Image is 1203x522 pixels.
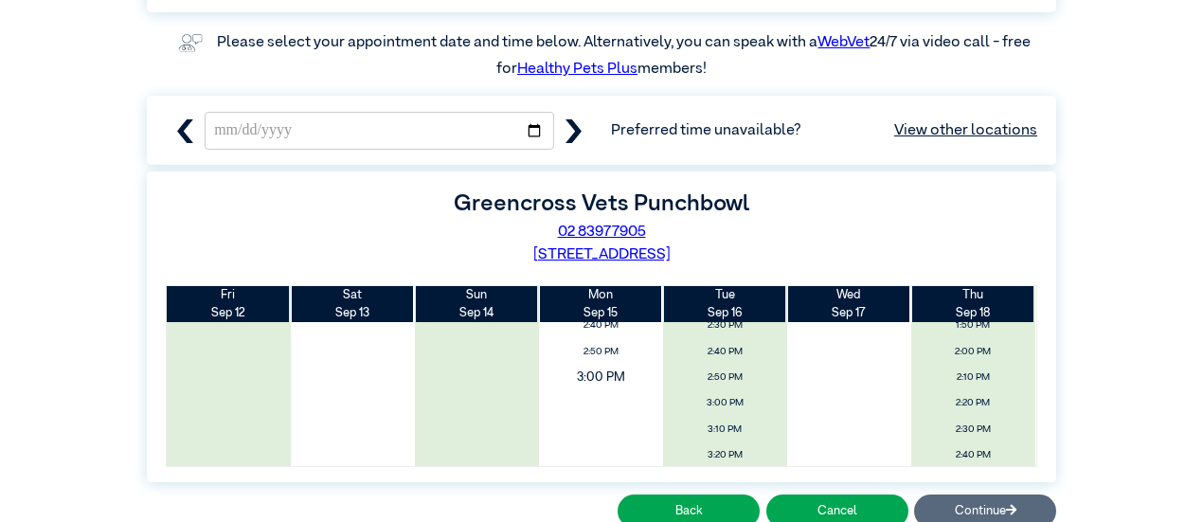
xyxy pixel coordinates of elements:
[415,286,539,322] th: Sep 14
[172,27,208,58] img: vet
[454,192,750,215] label: Greencross Vets Punchbowl
[911,286,1035,322] th: Sep 18
[787,286,911,322] th: Sep 17
[517,62,637,77] a: Healthy Pets Plus
[558,225,646,240] a: 02 83977905
[916,444,1030,466] span: 2:40 PM
[668,419,781,441] span: 3:10 PM
[611,119,1037,142] span: Preferred time unavailable?
[916,367,1030,388] span: 2:10 PM
[916,419,1030,441] span: 2:30 PM
[527,364,674,392] span: 3:00 PM
[167,286,291,322] th: Sep 12
[916,341,1030,363] span: 2:00 PM
[663,286,787,322] th: Sep 16
[916,315,1030,336] span: 1:50 PM
[668,341,781,363] span: 2:40 PM
[539,286,663,322] th: Sep 15
[668,315,781,336] span: 2:30 PM
[533,247,671,262] a: [STREET_ADDRESS]
[544,341,657,363] span: 2:50 PM
[668,367,781,388] span: 2:50 PM
[217,35,1033,77] label: Please select your appointment date and time below. Alternatively, you can speak with a 24/7 via ...
[817,35,870,50] a: WebVet
[894,119,1037,142] a: View other locations
[291,286,415,322] th: Sep 13
[668,392,781,414] span: 3:00 PM
[916,392,1030,414] span: 2:20 PM
[544,315,657,336] span: 2:40 PM
[668,444,781,466] span: 3:20 PM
